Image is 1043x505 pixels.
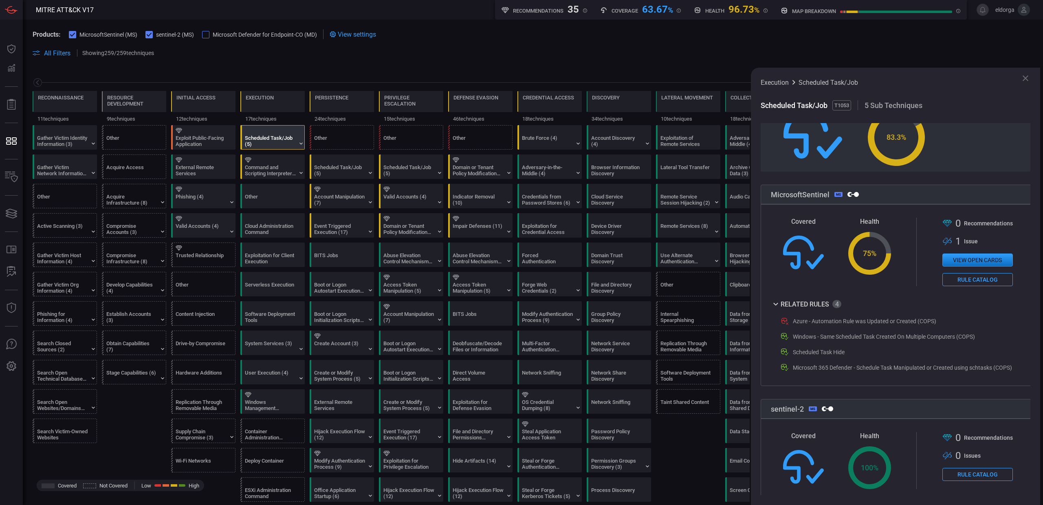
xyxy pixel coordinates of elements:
[725,419,790,443] div: T1074: Data Staged
[384,95,438,107] div: Privilege Escalation
[314,135,365,147] div: Other
[171,213,235,238] div: T1078: Valid Accounts
[656,301,720,326] div: T1534: Internal Spearphishing (Not covered)
[964,238,978,245] span: Issue
[171,389,235,414] div: T1091: Replication Through Removable Media (Not covered)
[245,135,296,147] div: Scheduled Task/Job (5)
[448,154,513,179] div: T1484: Domain or Tenant Policy Modification
[240,91,305,125] div: TA0002: Execution
[448,331,513,355] div: T1140: Deobfuscate/Decode Files or Information
[176,194,227,206] div: Phishing (4)
[761,185,1035,204] div: MicrosoftSentinel
[612,8,638,14] h5: Coverage
[314,252,365,265] div: BITS Jobs
[171,112,235,125] div: 12 techniques
[240,112,305,125] div: 17 techniques
[834,192,843,197] div: MS
[453,95,498,101] div: Defense Evasion
[310,448,374,472] div: T1556: Modify Authentication Process
[448,360,513,384] div: T1006: Direct Volume Access
[240,477,305,502] div: T1675: ESXi Administration Command (Not covered)
[448,91,513,125] div: TA0005: Defense Evasion
[107,95,161,107] div: Resource Development
[522,282,573,294] div: Forge Web Credentials (2)
[82,50,154,56] p: Showing 259 / 259 techniques
[171,419,235,443] div: T1195: Supply Chain Compromise (Not covered)
[517,112,582,125] div: 18 techniques
[379,331,443,355] div: T1547: Boot or Logon Autostart Execution
[453,223,504,235] div: Impair Defenses (11)
[725,184,790,208] div: T1123: Audio Capture
[453,164,504,176] div: Domain or Tenant Policy Modification (2)
[379,272,443,296] div: T1134: Access Token Manipulation
[754,6,759,14] span: %
[448,125,513,150] div: Other
[315,95,348,101] div: Persistence
[33,31,61,38] span: Products:
[379,419,443,443] div: T1546: Event Triggered Execution
[517,301,582,326] div: T1556: Modify Authentication Process
[591,311,642,323] div: Group Policy Discovery
[725,448,790,472] div: T1114: Email Collection
[792,8,836,14] h5: map breakdown
[587,272,651,296] div: T1083: File and Directory Discovery
[106,164,157,176] div: Acquire Access
[171,243,235,267] div: T1199: Trusted Relationship
[587,184,651,208] div: T1526: Cloud Service Discovery
[310,213,374,238] div: T1546: Event Triggered Execution
[240,184,305,208] div: Other
[642,4,673,13] div: 63.67
[79,31,137,38] span: MicrosoftSentinel (MS)
[171,360,235,384] div: T1200: Hardware Additions (Not covered)
[725,360,790,384] div: T1005: Data from Local System
[379,112,443,125] div: 15 techniques
[453,135,504,147] div: Other
[955,236,961,247] span: 1
[69,30,137,38] button: MicrosoftSentinel (MS)
[37,223,88,235] div: Active Scanning (3)
[37,252,88,265] div: Gather Victim Host Information (4)
[171,125,235,150] div: T1190: Exploit Public-Facing Application
[379,243,443,267] div: T1548: Abuse Elevation Control Mechanism
[176,135,227,147] div: Exploit Public-Facing Application
[240,154,305,179] div: T1059: Command and Scripting Interpreter
[860,218,879,225] span: Health
[240,272,305,296] div: T1648: Serverless Execution
[656,112,720,125] div: 10 techniques
[106,311,157,323] div: Establish Accounts (3)
[102,91,166,125] div: TA0042: Resource Development (Not covered)
[668,6,673,14] span: %
[591,282,642,294] div: File and Directory Discovery
[587,112,651,125] div: 34 techniques
[725,243,790,267] div: T1185: Browser Session Hijacking
[310,125,374,150] div: Other
[453,252,504,265] div: Abuse Elevation Control Mechanism (6)
[522,194,573,206] div: Credentials from Password Stores (6)
[848,232,891,275] div: 75 %
[383,223,434,235] div: Domain or Tenant Policy Modification (2)
[2,298,21,318] button: Threat Intelligence
[379,301,443,326] div: T1098: Account Manipulation
[106,135,157,147] div: Other
[761,101,829,110] span: Scheduled Task/Job
[102,301,166,326] div: T1585: Establish Accounts (Not covered)
[379,477,443,502] div: T1574: Hijack Execution Flow
[379,125,443,150] div: Other
[379,213,443,238] div: T1484: Domain or Tenant Policy Modification
[517,419,582,443] div: T1528: Steal Application Access Token
[33,49,70,57] button: All Filters
[656,125,720,150] div: T1210: Exploitation of Remote Services
[730,223,781,235] div: Automated Collection
[942,254,1013,267] button: View open cards
[33,301,97,326] div: T1598: Phishing for Information (Not covered)
[771,299,841,309] div: Related Rules
[660,135,711,147] div: Exploitation of Remote Services
[517,154,582,179] div: T1557: Adversary-in-the-Middle
[102,213,166,238] div: T1586: Compromise Accounts (Not covered)
[513,8,563,14] h5: Recommendations
[517,448,582,472] div: T1649: Steal or Forge Authentication Certificates
[310,112,374,125] div: 24 techniques
[725,213,790,238] div: T1119: Automated Collection
[725,125,790,150] div: T1557: Adversary-in-the-Middle
[310,360,374,384] div: T1543: Create or Modify System Process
